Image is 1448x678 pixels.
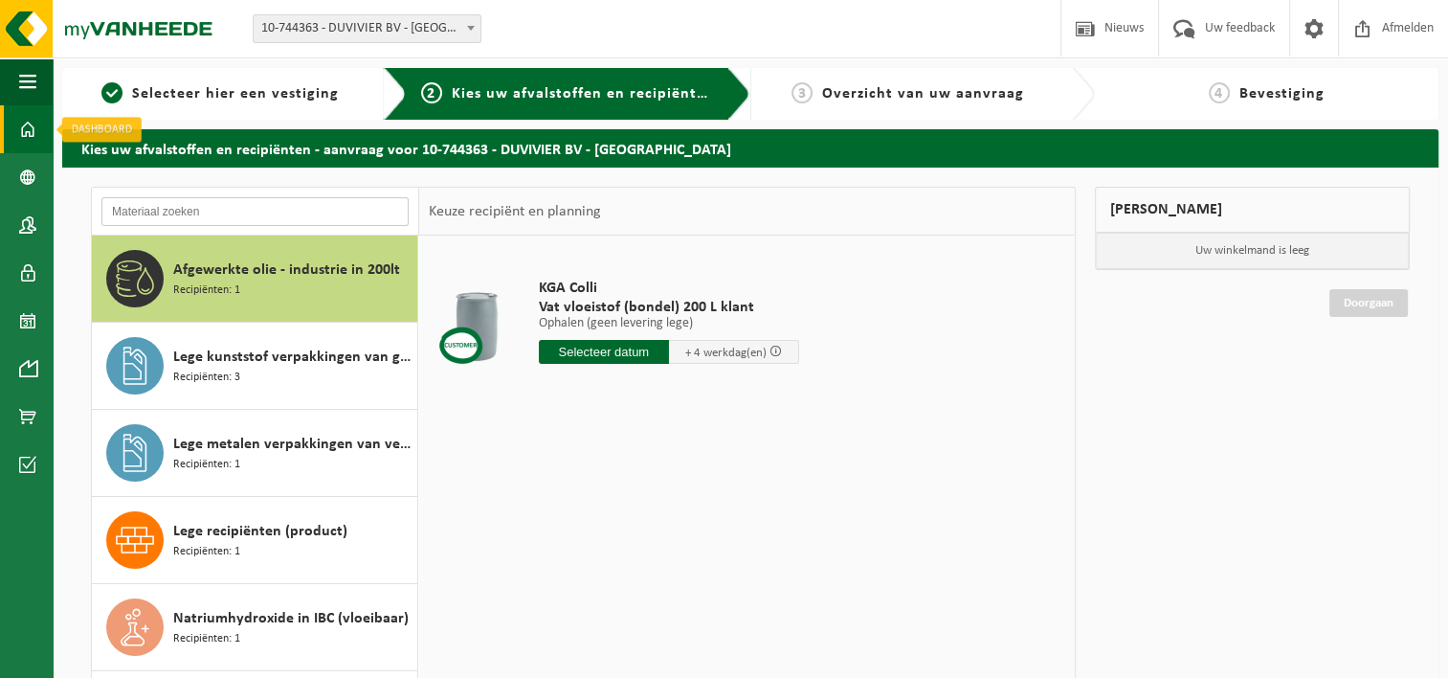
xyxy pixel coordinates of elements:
[173,259,400,282] span: Afgewerkte olie - industrie in 200lt
[101,197,409,226] input: Materiaal zoeken
[539,279,799,298] span: KGA Colli
[92,323,418,410] button: Lege kunststof verpakkingen van gevaarlijke stoffen Recipiënten: 3
[173,543,240,561] span: Recipiënten: 1
[173,607,409,630] span: Natriumhydroxide in IBC (vloeibaar)
[62,129,1438,167] h2: Kies uw afvalstoffen en recipiënten - aanvraag voor 10-744363 - DUVIVIER BV - [GEOGRAPHIC_DATA]
[173,433,412,456] span: Lege metalen verpakkingen van verf en/of inkt (schraapschoon)
[173,346,412,369] span: Lege kunststof verpakkingen van gevaarlijke stoffen
[539,298,799,317] span: Vat vloeistof (bondel) 200 L klant
[539,317,799,330] p: Ophalen (geen levering lege)
[685,347,767,359] span: + 4 werkdag(en)
[1239,86,1325,102] span: Bevestiging
[173,630,240,648] span: Recipiënten: 1
[1329,289,1408,317] a: Doorgaan
[92,410,418,497] button: Lege metalen verpakkingen van verf en/of inkt (schraapschoon) Recipiënten: 1
[822,86,1024,102] span: Overzicht van uw aanvraag
[253,14,481,43] span: 10-744363 - DUVIVIER BV - BRUGGE
[791,82,813,103] span: 3
[92,497,418,584] button: Lege recipiënten (product) Recipiënten: 1
[1095,187,1411,233] div: [PERSON_NAME]
[539,340,669,364] input: Selecteer datum
[1096,233,1410,269] p: Uw winkelmand is leeg
[132,86,339,102] span: Selecteer hier een vestiging
[419,188,611,236] div: Keuze recipiënt en planning
[72,82,368,105] a: 1Selecteer hier een vestiging
[92,236,418,323] button: Afgewerkte olie - industrie in 200lt Recipiënten: 1
[421,82,442,103] span: 2
[173,282,240,300] span: Recipiënten: 1
[173,369,240,387] span: Recipiënten: 3
[1209,82,1230,103] span: 4
[101,82,123,103] span: 1
[254,15,480,42] span: 10-744363 - DUVIVIER BV - BRUGGE
[173,520,347,543] span: Lege recipiënten (product)
[452,86,715,102] span: Kies uw afvalstoffen en recipiënten
[173,456,240,474] span: Recipiënten: 1
[92,584,418,671] button: Natriumhydroxide in IBC (vloeibaar) Recipiënten: 1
